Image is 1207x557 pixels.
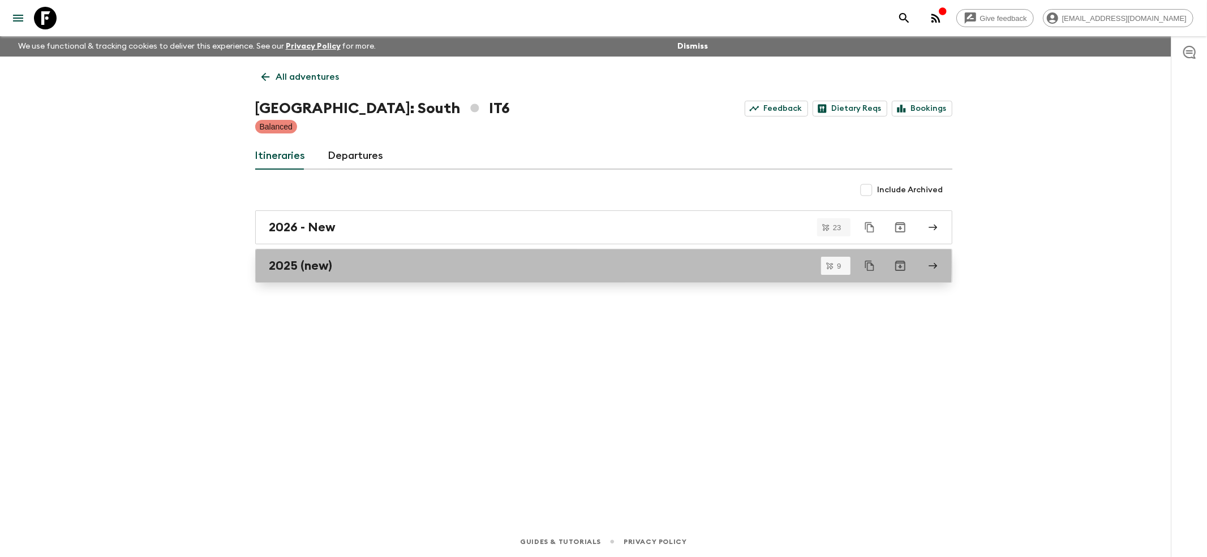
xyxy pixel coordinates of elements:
[826,224,848,231] span: 23
[830,262,848,270] span: 9
[255,249,952,283] a: 2025 (new)
[893,7,916,29] button: search adventures
[260,121,293,132] p: Balanced
[745,101,808,116] a: Feedback
[889,216,912,239] button: Archive
[14,36,381,57] p: We use functional & tracking cookies to deliver this experience. See our for more.
[255,97,510,120] h1: [GEOGRAPHIC_DATA]: South IT6
[286,42,341,50] a: Privacy Policy
[269,220,336,235] h2: 2026 - New
[255,143,306,170] a: Itineraries
[860,217,880,238] button: Duplicate
[276,70,340,84] p: All adventures
[624,536,686,548] a: Privacy Policy
[956,9,1034,27] a: Give feedback
[269,258,333,273] h2: 2025 (new)
[1056,14,1193,23] span: [EMAIL_ADDRESS][DOMAIN_NAME]
[7,7,29,29] button: menu
[520,536,601,548] a: Guides & Tutorials
[889,254,912,277] button: Archive
[328,143,384,170] a: Departures
[255,210,952,244] a: 2026 - New
[860,256,880,276] button: Duplicate
[878,184,943,196] span: Include Archived
[1043,9,1193,27] div: [EMAIL_ADDRESS][DOMAIN_NAME]
[892,101,952,116] a: Bookings
[675,38,711,54] button: Dismiss
[974,14,1033,23] span: Give feedback
[813,101,887,116] a: Dietary Reqs
[255,66,346,88] a: All adventures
